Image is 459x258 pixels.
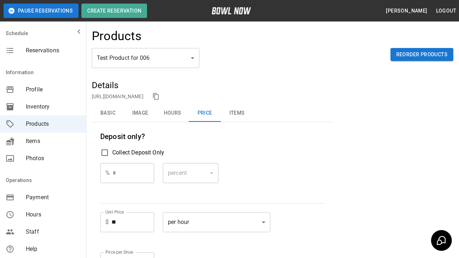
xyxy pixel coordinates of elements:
button: [PERSON_NAME] [383,4,430,18]
div: percent [163,163,218,183]
span: Products [26,120,80,128]
button: Reorder Products [391,48,453,61]
span: Payment [26,193,80,202]
button: Hours [156,105,189,122]
div: basic tabs example [92,105,333,122]
span: Hours [26,210,80,219]
div: per hour [163,212,270,232]
button: Basic [92,105,124,122]
button: Image [124,105,156,122]
div: Test Product for 006 [92,48,199,68]
span: Staff [26,228,80,236]
h4: Products [92,29,142,44]
span: Profile [26,85,80,94]
img: logo [212,7,251,14]
button: Logout [433,4,459,18]
p: $ [105,218,109,226]
span: Reservations [26,46,80,55]
span: Inventory [26,102,80,111]
button: Items [221,105,253,122]
p: % [105,169,110,177]
h5: Details [92,80,333,91]
span: Photos [26,154,80,163]
button: Pause Reservations [4,4,79,18]
span: Help [26,245,80,253]
span: Items [26,137,80,145]
h6: Deposit only? [100,131,324,142]
button: Create Reservation [81,4,147,18]
button: copy link [151,91,161,102]
button: Price [189,105,221,122]
span: Collect Deposit Only [112,148,164,157]
a: [URL][DOMAIN_NAME] [92,94,143,99]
